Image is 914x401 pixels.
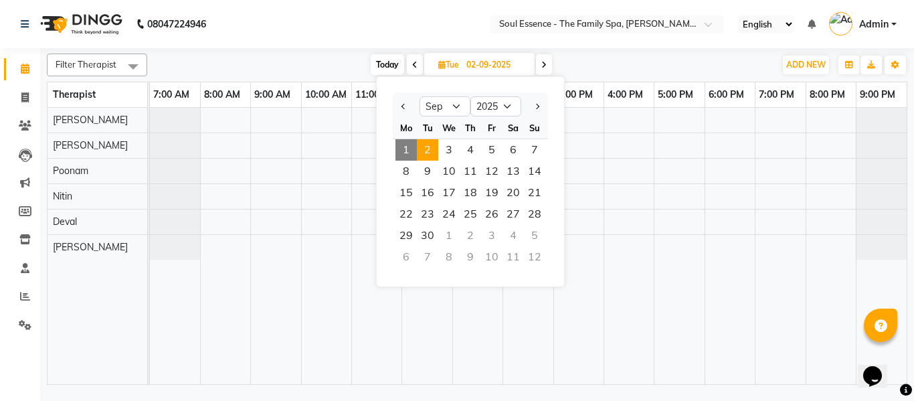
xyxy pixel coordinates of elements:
[460,225,481,246] div: Thursday, October 2, 2025
[786,60,826,70] span: ADD NEW
[481,139,502,161] span: 5
[53,190,72,202] span: Nitin
[524,204,545,225] span: 28
[395,204,417,225] div: Monday, September 22, 2025
[460,246,481,268] div: Thursday, October 9, 2025
[417,204,438,225] span: 23
[502,139,524,161] div: Saturday, September 6, 2025
[395,246,417,268] div: Monday, October 6, 2025
[53,88,96,100] span: Therapist
[524,182,545,204] span: 21
[201,85,244,104] a: 8:00 AM
[438,204,460,225] div: Wednesday, September 24, 2025
[502,182,524,204] span: 20
[460,117,481,139] div: Th
[417,117,438,139] div: Tu
[395,161,417,182] div: Monday, September 8, 2025
[460,139,481,161] span: 4
[460,204,481,225] div: Thursday, September 25, 2025
[481,182,502,204] div: Friday, September 19, 2025
[481,204,502,225] span: 26
[417,139,438,161] div: Tuesday, September 2, 2025
[435,60,462,70] span: Tue
[352,85,400,104] a: 11:00 AM
[806,85,848,104] a: 8:00 PM
[147,5,206,43] b: 08047224946
[470,96,521,116] select: Select year
[395,139,417,161] span: 1
[502,225,524,246] div: Saturday, October 4, 2025
[502,204,524,225] span: 27
[481,225,502,246] div: Friday, October 3, 2025
[783,56,829,74] button: ADD NEW
[481,246,502,268] div: Friday, October 10, 2025
[417,225,438,246] div: Tuesday, September 30, 2025
[705,85,747,104] a: 6:00 PM
[524,139,545,161] div: Sunday, September 7, 2025
[856,85,899,104] a: 9:00 PM
[460,204,481,225] span: 25
[524,225,545,246] div: Sunday, October 5, 2025
[417,161,438,182] div: Tuesday, September 9, 2025
[481,182,502,204] span: 19
[395,204,417,225] span: 22
[53,165,88,177] span: Poonam
[502,161,524,182] span: 13
[438,139,460,161] div: Wednesday, September 3, 2025
[462,55,529,75] input: 2025-09-02
[53,139,128,151] span: [PERSON_NAME]
[438,139,460,161] span: 3
[524,117,545,139] div: Su
[417,182,438,204] span: 16
[34,5,126,43] img: logo
[524,139,545,161] span: 7
[481,139,502,161] div: Friday, September 5, 2025
[524,182,545,204] div: Sunday, September 21, 2025
[524,161,545,182] span: 14
[755,85,798,104] a: 7:00 PM
[460,161,481,182] div: Thursday, September 11, 2025
[395,161,417,182] span: 8
[654,85,697,104] a: 5:00 PM
[395,139,417,161] div: Monday, September 1, 2025
[502,182,524,204] div: Saturday, September 20, 2025
[371,54,404,75] span: Today
[858,347,901,388] iframe: chat widget
[502,161,524,182] div: Saturday, September 13, 2025
[417,182,438,204] div: Tuesday, September 16, 2025
[417,139,438,161] span: 2
[604,85,646,104] a: 4:00 PM
[395,225,417,246] div: Monday, September 29, 2025
[524,161,545,182] div: Sunday, September 14, 2025
[420,96,470,116] select: Select month
[395,182,417,204] div: Monday, September 15, 2025
[554,85,596,104] a: 3:00 PM
[417,161,438,182] span: 9
[438,161,460,182] span: 10
[302,85,350,104] a: 10:00 AM
[56,59,116,70] span: Filter Therapist
[417,225,438,246] span: 30
[502,246,524,268] div: Saturday, October 11, 2025
[460,182,481,204] div: Thursday, September 18, 2025
[395,182,417,204] span: 15
[395,225,417,246] span: 29
[502,204,524,225] div: Saturday, September 27, 2025
[481,161,502,182] span: 12
[502,117,524,139] div: Sa
[524,204,545,225] div: Sunday, September 28, 2025
[460,139,481,161] div: Thursday, September 4, 2025
[438,225,460,246] div: Wednesday, October 1, 2025
[502,139,524,161] span: 6
[417,246,438,268] div: Tuesday, October 7, 2025
[251,85,294,104] a: 9:00 AM
[438,204,460,225] span: 24
[438,117,460,139] div: We
[460,182,481,204] span: 18
[460,161,481,182] span: 11
[150,85,193,104] a: 7:00 AM
[829,12,852,35] img: Admin
[481,204,502,225] div: Friday, September 26, 2025
[438,182,460,204] div: Wednesday, September 17, 2025
[53,216,77,228] span: Deval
